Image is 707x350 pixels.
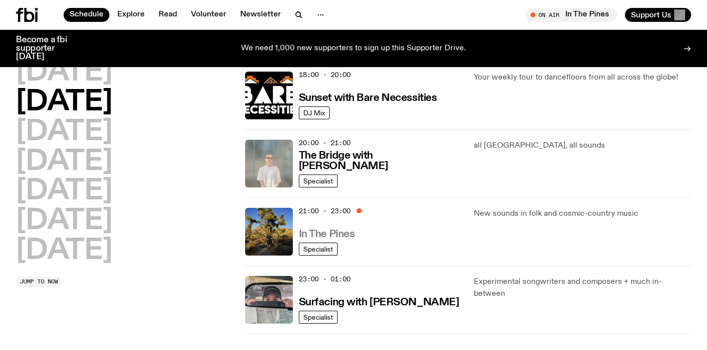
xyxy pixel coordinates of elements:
p: New sounds in folk and cosmic-country music [474,208,691,220]
span: Jump to now [20,279,58,284]
button: [DATE] [16,207,112,235]
span: Specialist [303,313,333,321]
span: DJ Mix [303,109,325,116]
p: all [GEOGRAPHIC_DATA], all sounds [474,140,691,152]
a: Specialist [299,311,338,324]
button: Jump to now [16,277,62,287]
span: 23:00 - 01:00 [299,274,351,284]
a: DJ Mix [299,106,330,119]
a: Newsletter [234,8,287,22]
img: Bare Necessities [245,72,293,119]
a: Surfacing with [PERSON_NAME] [299,295,459,308]
img: Johanna stands in the middle distance amongst a desert scene with large cacti and trees. She is w... [245,208,293,256]
h3: Become a fbi supporter [DATE] [16,36,80,61]
a: Specialist [299,175,338,187]
a: Volunteer [185,8,232,22]
h3: Sunset with Bare Necessities [299,93,437,103]
p: Your weekly tour to dancefloors from all across the globe! [474,72,691,84]
button: [DATE] [16,88,112,116]
button: Support Us [625,8,691,22]
h3: In The Pines [299,229,355,240]
span: Specialist [303,177,333,184]
button: [DATE] [16,177,112,205]
img: Mara stands in front of a frosted glass wall wearing a cream coloured t-shirt and black glasses. ... [245,140,293,187]
span: Specialist [303,245,333,253]
button: On AirIn The Pines [526,8,617,22]
span: Support Us [631,10,671,19]
p: Experimental songwriters and composers + much in-between [474,276,691,300]
h3: The Bridge with [PERSON_NAME] [299,151,462,172]
button: [DATE] [16,118,112,146]
span: 20:00 - 21:00 [299,138,351,148]
button: [DATE] [16,59,112,87]
span: 18:00 - 20:00 [299,70,351,80]
a: Sunset with Bare Necessities [299,91,437,103]
button: [DATE] [16,237,112,265]
button: [DATE] [16,148,112,176]
a: In The Pines [299,227,355,240]
a: Explore [111,8,151,22]
p: We need 1,000 new supporters to sign up this Supporter Drive. [241,44,466,53]
h3: Surfacing with [PERSON_NAME] [299,297,459,308]
a: The Bridge with [PERSON_NAME] [299,149,462,172]
span: 21:00 - 23:00 [299,206,351,216]
a: Read [153,8,183,22]
a: Schedule [64,8,109,22]
a: Specialist [299,243,338,256]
